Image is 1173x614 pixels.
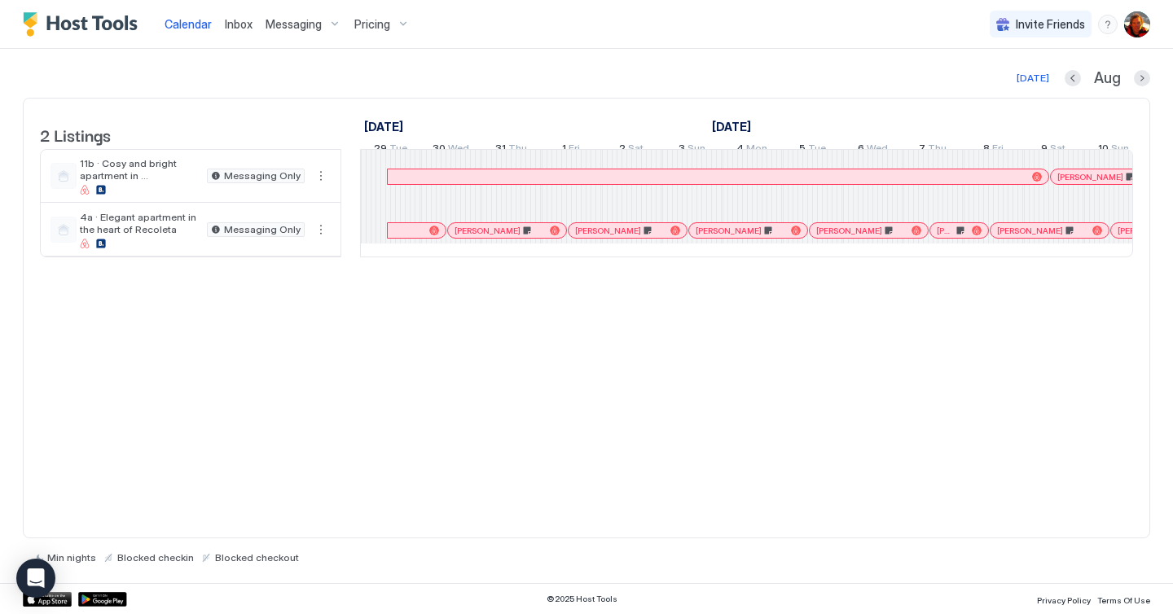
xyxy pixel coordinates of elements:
[1097,595,1150,605] span: Terms Of Use
[448,142,469,159] span: Wed
[1041,142,1048,159] span: 9
[997,226,1063,236] span: [PERSON_NAME]
[370,138,411,162] a: July 29, 2025
[569,142,580,159] span: Fri
[736,142,744,159] span: 4
[615,138,648,162] a: August 2, 2025
[78,592,127,607] a: Google Play Store
[80,157,200,182] span: 11b · Cosy and bright apartment in [GEOGRAPHIC_DATA]
[746,142,767,159] span: Mon
[575,226,641,236] span: [PERSON_NAME]
[1124,11,1150,37] div: User profile
[433,142,446,159] span: 30
[165,15,212,33] a: Calendar
[80,211,200,235] span: 4a · Elegant apartment in the heart of Recoleta
[679,142,685,159] span: 3
[1111,142,1129,159] span: Sun
[428,138,473,162] a: July 30, 2025
[808,142,826,159] span: Tue
[1037,590,1091,607] a: Privacy Policy
[374,142,387,159] span: 29
[389,142,407,159] span: Tue
[1098,15,1118,34] div: menu
[16,559,55,598] div: Open Intercom Messenger
[674,138,710,162] a: August 3, 2025
[708,115,755,138] a: August 1, 2025
[1014,68,1052,88] button: [DATE]
[1134,70,1150,86] button: Next month
[919,142,925,159] span: 7
[1097,590,1150,607] a: Terms Of Use
[1065,70,1081,86] button: Previous month
[225,17,253,31] span: Inbox
[1037,138,1070,162] a: August 9, 2025
[495,142,506,159] span: 31
[215,551,299,564] span: Blocked checkout
[696,226,762,236] span: [PERSON_NAME]
[619,142,626,159] span: 2
[1016,17,1085,32] span: Invite Friends
[799,142,806,159] span: 5
[311,166,331,186] div: menu
[23,12,145,37] a: Host Tools Logo
[915,138,951,162] a: August 7, 2025
[354,17,390,32] span: Pricing
[688,142,705,159] span: Sun
[983,142,990,159] span: 8
[1098,142,1109,159] span: 10
[311,220,331,239] button: More options
[1017,71,1049,86] div: [DATE]
[1050,142,1065,159] span: Sat
[867,142,888,159] span: Wed
[40,122,111,147] span: 2 Listings
[854,138,892,162] a: August 6, 2025
[508,142,527,159] span: Thu
[117,551,194,564] span: Blocked checkin
[628,142,644,159] span: Sat
[225,15,253,33] a: Inbox
[360,115,407,138] a: July 29, 2025
[795,138,830,162] a: August 5, 2025
[547,594,617,604] span: © 2025 Host Tools
[455,226,521,236] span: [PERSON_NAME]
[23,592,72,607] a: App Store
[311,166,331,186] button: More options
[937,226,954,236] span: [PERSON_NAME]
[979,138,1008,162] a: August 8, 2025
[1094,138,1133,162] a: August 10, 2025
[928,142,947,159] span: Thu
[1094,69,1121,88] span: Aug
[266,17,322,32] span: Messaging
[491,138,531,162] a: July 31, 2025
[1057,172,1123,182] span: [PERSON_NAME]
[992,142,1004,159] span: Fri
[562,142,566,159] span: 1
[816,226,882,236] span: [PERSON_NAME]
[558,138,584,162] a: August 1, 2025
[47,551,96,564] span: Min nights
[1037,595,1091,605] span: Privacy Policy
[165,17,212,31] span: Calendar
[311,220,331,239] div: menu
[732,138,771,162] a: August 4, 2025
[858,142,864,159] span: 6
